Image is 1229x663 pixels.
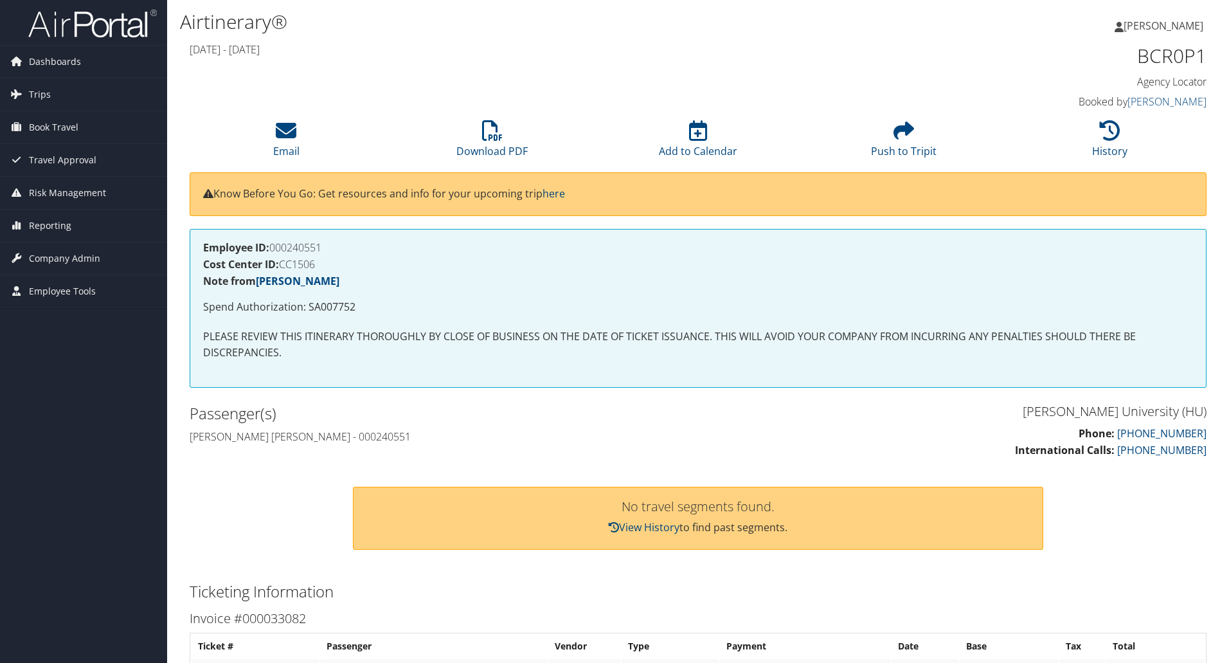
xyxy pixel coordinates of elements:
th: Total [1106,635,1205,658]
h4: Agency Locator [967,75,1207,89]
a: Download PDF [456,127,528,158]
a: Push to Tripit [871,127,937,158]
p: Know Before You Go: Get resources and info for your upcoming trip [203,186,1193,203]
span: Reporting [29,210,71,242]
img: airportal-logo.png [28,8,157,39]
a: [PERSON_NAME] [256,274,339,288]
span: Book Travel [29,111,78,143]
h3: Invoice #000033082 [190,610,1207,628]
span: Travel Approval [29,144,96,176]
a: here [543,186,565,201]
th: Passenger [320,635,547,658]
strong: Cost Center ID: [203,257,279,271]
a: [PHONE_NUMBER] [1117,443,1207,457]
span: Employee Tools [29,275,96,307]
h4: Booked by [967,95,1207,109]
th: Payment [720,635,890,658]
strong: International Calls: [1015,443,1115,457]
th: Vendor [548,635,620,658]
th: Type [622,635,719,658]
p: to find past segments. [366,520,1030,536]
strong: Employee ID: [203,241,269,255]
th: Date [892,635,958,658]
th: Ticket # [192,635,319,658]
span: Dashboards [29,46,81,78]
th: Base [960,635,1058,658]
h4: 000240551 [203,242,1193,253]
p: Spend Authorization: SA007752 [203,299,1193,316]
a: [PHONE_NUMBER] [1117,426,1207,440]
h4: [PERSON_NAME] [PERSON_NAME] - 000240551 [190,430,688,444]
strong: Note from [203,274,339,288]
h3: [PERSON_NAME] University (HU) [708,403,1207,421]
h2: Passenger(s) [190,403,688,424]
p: PLEASE REVIEW THIS ITINERARY THOROUGHLY BY CLOSE OF BUSINESS ON THE DATE OF TICKET ISSUANCE. THIS... [203,329,1193,361]
a: History [1092,127,1127,158]
a: View History [609,520,679,534]
a: Add to Calendar [659,127,737,158]
a: Email [273,127,300,158]
span: Risk Management [29,177,106,209]
strong: Phone: [1079,426,1115,440]
h2: Ticketing Information [190,581,1207,603]
h3: No travel segments found. [366,500,1030,513]
span: Company Admin [29,242,100,275]
h1: Airtinerary® [180,8,871,35]
span: [PERSON_NAME] [1124,19,1203,33]
h1: BCR0P1 [967,42,1207,69]
span: Trips [29,78,51,111]
a: [PERSON_NAME] [1115,6,1216,45]
a: [PERSON_NAME] [1127,95,1207,109]
h4: CC1506 [203,259,1193,269]
th: Tax [1059,635,1104,658]
h4: [DATE] - [DATE] [190,42,947,57]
